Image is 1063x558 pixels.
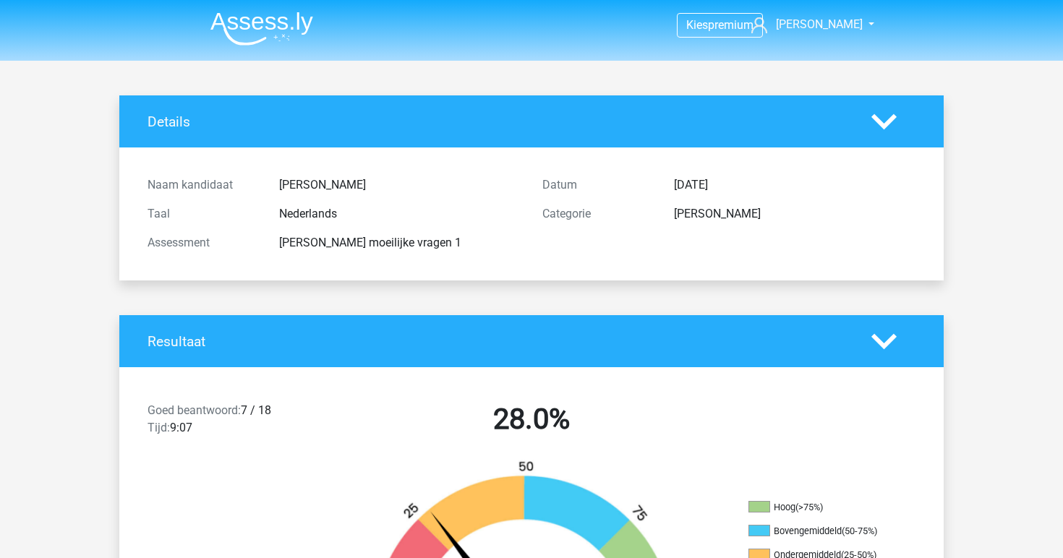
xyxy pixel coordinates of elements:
[210,12,313,46] img: Assessly
[531,176,663,194] div: Datum
[686,18,708,32] span: Kies
[268,234,531,252] div: [PERSON_NAME] moeilijke vragen 1
[268,176,531,194] div: [PERSON_NAME]
[137,402,334,442] div: 7 / 18 9:07
[268,205,531,223] div: Nederlands
[137,234,268,252] div: Assessment
[678,15,762,35] a: Kiespremium
[748,525,893,538] li: Bovengemiddeld
[148,113,850,130] h4: Details
[531,205,663,223] div: Categorie
[148,403,241,417] span: Goed beantwoord:
[842,525,877,536] div: (50-75%)
[748,501,893,514] li: Hoog
[137,205,268,223] div: Taal
[345,402,718,437] h2: 28.0%
[795,502,823,512] div: (>75%)
[746,16,864,33] a: [PERSON_NAME]
[708,18,754,32] span: premium
[776,17,863,31] span: [PERSON_NAME]
[148,333,850,350] h4: Resultaat
[148,421,170,434] span: Tijd:
[137,176,268,194] div: Naam kandidaat
[663,176,926,194] div: [DATE]
[663,205,926,223] div: [PERSON_NAME]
